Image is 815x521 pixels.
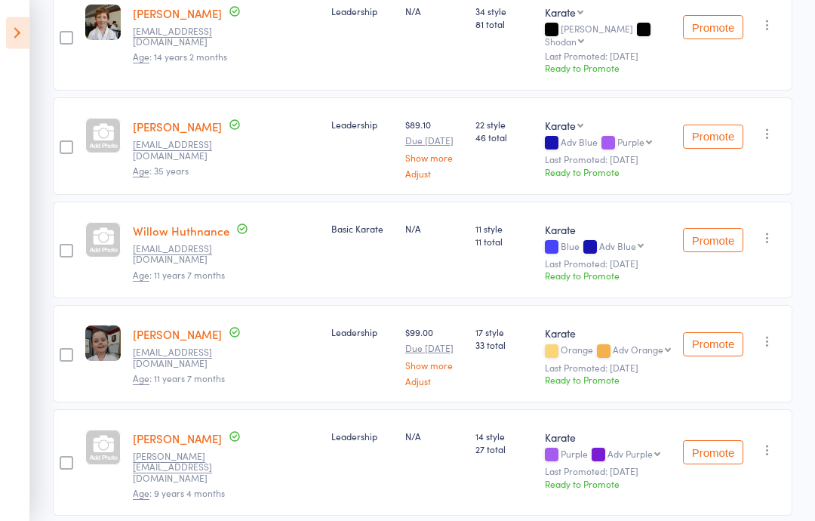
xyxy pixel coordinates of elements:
div: Leadership [331,5,393,18]
a: [PERSON_NAME] [133,6,222,22]
div: Basic Karate [331,223,393,236]
span: 22 style [475,119,533,131]
div: Adv Purple [607,449,653,459]
button: Promote [683,229,743,253]
span: : 11 years 7 months [133,269,225,282]
a: Adjust [405,377,463,387]
small: Last Promoted: [DATE] [545,155,671,165]
span: 27 total [475,443,533,456]
a: [PERSON_NAME] [133,119,222,135]
span: 11 style [475,223,533,236]
a: Show more [405,361,463,371]
div: Ready to Promote [545,478,671,491]
button: Promote [683,16,743,40]
button: Promote [683,441,743,465]
span: 46 total [475,131,533,144]
div: Leadership [331,430,393,443]
div: Ready to Promote [545,374,671,387]
span: : 14 years 2 months [133,51,227,64]
span: : 9 years 4 months [133,487,225,501]
small: Due [DATE] [405,136,463,146]
small: robhuth84@gmail.com [133,244,231,266]
button: Promote [683,333,743,357]
small: wrightcasey983@gmail.com [133,347,231,369]
span: 33 total [475,339,533,352]
div: N/A [405,223,463,236]
div: Karate [545,430,671,445]
div: N/A [405,430,463,443]
div: Adv Blue [599,242,636,251]
a: [PERSON_NAME] [133,431,222,447]
span: 11 total [475,236,533,248]
div: Leadership [331,326,393,339]
a: Show more [405,153,463,163]
span: 17 style [475,326,533,339]
small: Last Promoted: [DATE] [545,51,671,62]
div: Karate [545,326,671,341]
small: ozitag@hotmail.com [133,26,231,48]
div: Purple [617,137,644,147]
span: 14 style [475,430,533,443]
a: [PERSON_NAME] [133,327,222,343]
div: Shodan [545,37,577,47]
div: [PERSON_NAME] [545,24,671,47]
small: Due [DATE] [405,344,463,354]
div: Adv Blue [545,137,671,150]
button: Promote [683,125,743,150]
div: Leadership [331,119,393,131]
div: Purple [545,449,671,462]
div: $89.10 [405,119,463,178]
div: Adv Orange [613,345,663,355]
small: k.huikuri@gmail.com [133,140,231,162]
a: Adjust [405,169,463,179]
span: 34 style [475,5,533,18]
div: $99.00 [405,326,463,386]
span: : 35 years [133,165,189,178]
a: Willow Huthnance [133,224,229,239]
div: Blue [545,242,671,254]
div: Karate [545,119,576,134]
small: Last Promoted: [DATE] [545,259,671,270]
span: : 11 years 7 months [133,372,225,386]
small: Last Promoted: [DATE] [545,363,671,374]
small: Last Promoted: [DATE] [545,467,671,477]
div: Karate [545,223,671,238]
img: image1604036952.png [85,5,121,41]
div: Karate [545,5,576,20]
div: Ready to Promote [545,62,671,75]
div: Ready to Promote [545,270,671,282]
span: 81 total [475,18,533,31]
div: Ready to Promote [545,166,671,179]
img: image1611361827.png [85,326,121,362]
small: mel.b@live.com [133,452,231,484]
div: N/A [405,5,463,18]
div: Orange [545,345,671,358]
